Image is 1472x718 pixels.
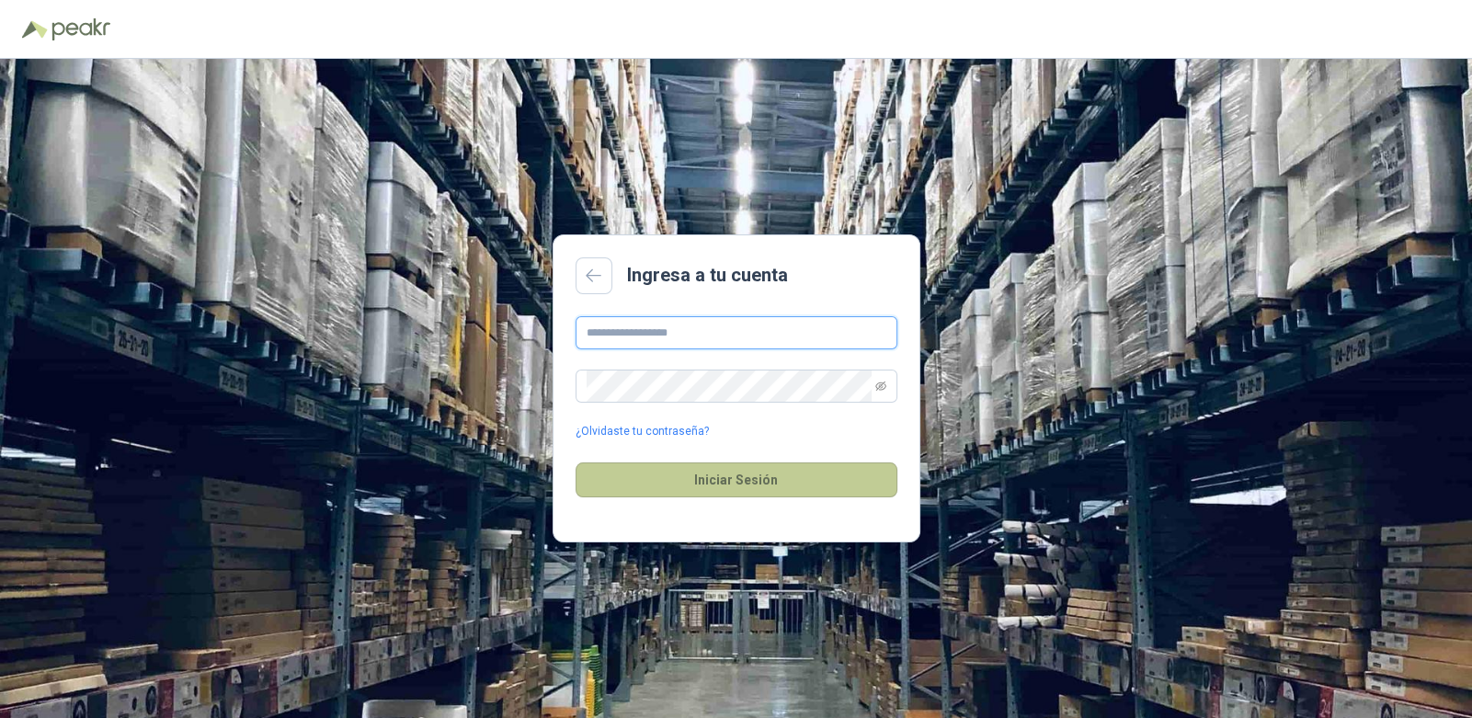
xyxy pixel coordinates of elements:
[22,20,48,39] img: Logo
[51,18,110,40] img: Peakr
[627,261,788,290] h2: Ingresa a tu cuenta
[875,381,886,392] span: eye-invisible
[576,462,897,497] button: Iniciar Sesión
[576,423,709,440] a: ¿Olvidaste tu contraseña?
